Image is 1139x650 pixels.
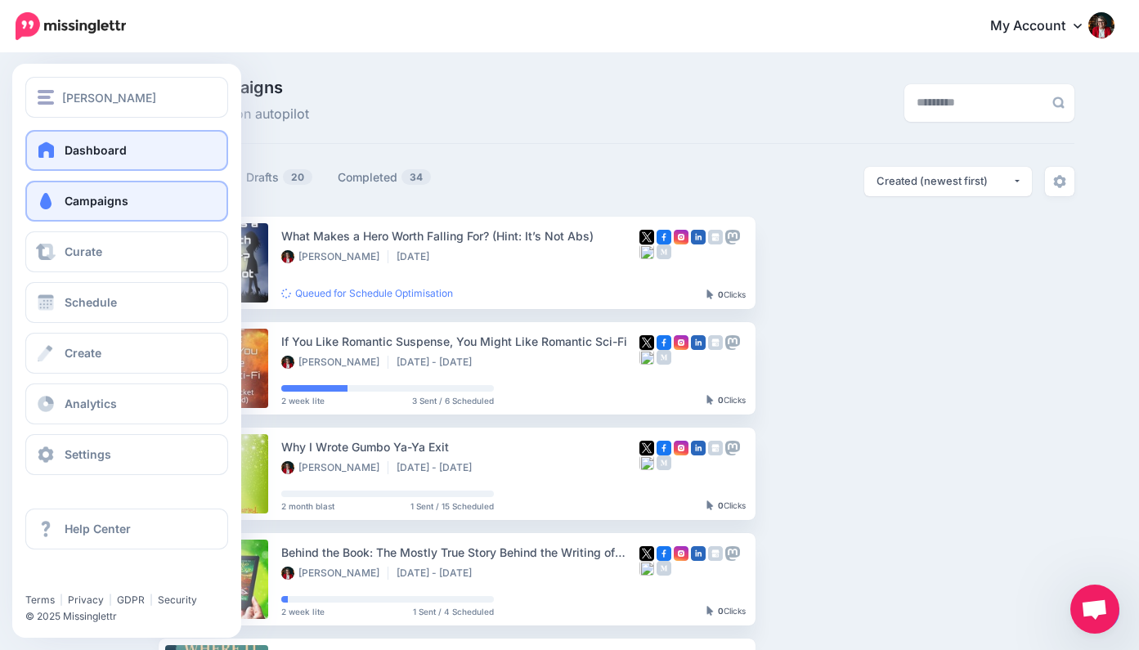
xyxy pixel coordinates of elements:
b: 0 [718,395,724,405]
a: Privacy [68,594,104,606]
span: 2 week lite [281,607,325,616]
a: Settings [25,434,228,475]
span: 1 Sent / 15 Scheduled [410,502,494,510]
li: [PERSON_NAME] [281,567,388,580]
img: mastodon-grey-square.png [725,335,740,350]
img: google_business-grey-square.png [708,230,723,244]
img: google_business-grey-square.png [708,441,723,455]
img: medium-grey-square.png [657,561,671,576]
span: 2 month blast [281,502,334,510]
b: 0 [718,606,724,616]
img: bluesky-grey-square.png [639,561,654,576]
img: instagram-square.png [674,335,688,350]
img: pointer-grey-darker.png [706,606,714,616]
img: mastodon-grey-square.png [725,546,740,561]
img: linkedin-square.png [691,441,706,455]
span: Schedule [65,295,117,309]
img: twitter-square.png [639,335,654,350]
a: Security [158,594,197,606]
img: mastodon-grey-square.png [725,230,740,244]
li: [DATE] - [DATE] [397,461,480,474]
img: pointer-grey-darker.png [706,395,714,405]
span: 1 Sent / 4 Scheduled [413,607,494,616]
button: [PERSON_NAME] [25,77,228,118]
img: facebook-square.png [657,335,671,350]
span: 20 [283,169,312,185]
a: Terms [25,594,55,606]
a: Help Center [25,509,228,549]
a: Create [25,333,228,374]
button: Created (newest first) [864,167,1032,196]
span: Analytics [65,397,117,410]
li: [DATE] - [DATE] [397,356,480,369]
img: menu.png [38,90,54,105]
span: 3 Sent / 6 Scheduled [412,397,494,405]
img: google_business-grey-square.png [708,546,723,561]
img: google_business-grey-square.png [708,335,723,350]
span: | [109,594,112,606]
img: bluesky-grey-square.png [639,455,654,470]
div: Clicks [706,501,746,511]
img: linkedin-square.png [691,335,706,350]
img: medium-grey-square.png [657,350,671,365]
img: bluesky-grey-square.png [639,350,654,365]
img: twitter-square.png [639,441,654,455]
img: linkedin-square.png [691,546,706,561]
span: 2 week lite [281,397,325,405]
img: facebook-square.png [657,441,671,455]
img: Missinglettr [16,12,126,40]
img: settings-grey.png [1053,175,1066,188]
div: Clicks [706,607,746,616]
li: [PERSON_NAME] [281,356,388,369]
div: Behind the Book: The Mostly True Story Behind the Writing of [PERSON_NAME]-Ya Exit [281,543,639,562]
li: © 2025 Missinglettr [25,608,240,625]
img: instagram-square.png [674,441,688,455]
img: twitter-square.png [639,546,654,561]
img: medium-grey-square.png [657,244,671,259]
div: Clicks [706,396,746,406]
span: | [60,594,63,606]
img: instagram-square.png [674,546,688,561]
span: Create [65,346,101,360]
span: | [150,594,153,606]
img: medium-grey-square.png [657,455,671,470]
img: instagram-square.png [674,230,688,244]
img: facebook-square.png [657,230,671,244]
iframe: Twitter Follow Button [25,570,152,586]
span: Campaigns [65,194,128,208]
img: mastodon-grey-square.png [725,441,740,455]
a: Queued for Schedule Optimisation [281,287,453,299]
b: 0 [718,500,724,510]
span: 34 [401,169,431,185]
img: twitter-square.png [639,230,654,244]
li: [PERSON_NAME] [281,250,388,263]
span: Help Center [65,522,131,536]
li: [DATE] [397,250,437,263]
div: Why I Wrote Gumbo Ya-Ya Exit [281,437,639,456]
div: What Makes a Hero Worth Falling For? (Hint: It’s Not Abs) [281,226,639,245]
img: pointer-grey-darker.png [706,500,714,510]
a: Campaigns [25,181,228,222]
a: Schedule [25,282,228,323]
li: [PERSON_NAME] [281,461,388,474]
a: Drafts20 [246,168,313,187]
a: Curate [25,231,228,272]
img: facebook-square.png [657,546,671,561]
li: [DATE] - [DATE] [397,567,480,580]
span: Settings [65,447,111,461]
img: pointer-grey-darker.png [706,289,714,299]
div: Created (newest first) [877,173,1012,189]
a: Open chat [1070,585,1119,634]
b: 0 [718,289,724,299]
a: My Account [974,7,1114,47]
span: Dashboard [65,143,127,157]
a: Analytics [25,383,228,424]
a: Completed34 [338,168,432,187]
span: Curate [65,244,102,258]
span: [PERSON_NAME] [62,88,156,107]
img: search-grey-6.png [1052,96,1065,109]
div: If You Like Romantic Suspense, You Might Like Romantic Sci-Fi [281,332,639,351]
a: GDPR [117,594,145,606]
img: bluesky-grey-square.png [639,244,654,259]
a: Dashboard [25,130,228,171]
